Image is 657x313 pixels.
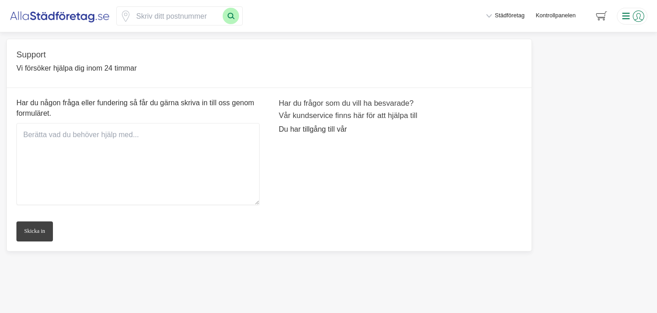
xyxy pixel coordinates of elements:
p: Du har tillgång till vår [279,124,509,134]
h4: Har du frågor som du vill ha besvarade? Vår kundservice finns här för att hjälpa till [279,97,509,124]
input: Skriv ditt postnummer [131,7,223,25]
h3: Support [16,49,522,63]
span: Klicka för att använda din position. [120,10,131,22]
button: Skicka in [16,221,53,241]
span: navigation-cart [589,8,614,24]
svg: Pin / Karta [120,10,131,22]
span: Städföretag [495,12,525,20]
button: Sök med postnummer [223,8,239,24]
p: Vi försöker hjälpa dig inom 24 timmar [16,63,522,73]
img: Alla Städföretag [10,9,110,23]
p: Har du någon fråga eller fundering så får du gärna skriva in till oss genom formuläret. [16,97,260,118]
a: Kontrollpanelen [536,12,576,20]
